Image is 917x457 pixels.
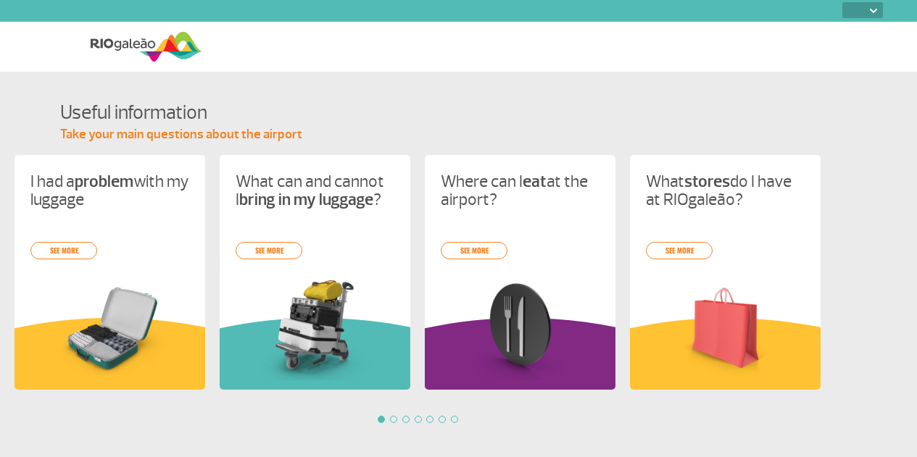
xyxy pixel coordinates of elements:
p: Take your main questions about the airport [60,126,872,143]
p: Where can I at the airport? [441,172,599,209]
img: problema-bagagem.png [30,277,189,380]
img: verdeInformacoesUteis.svg [220,318,410,390]
img: card%20informa%C3%A7%C3%B5es%208.png [441,277,599,380]
p: I had a with my luggage [30,172,189,209]
strong: eat [523,171,547,192]
a: see more [646,242,713,259]
strong: bring in my luggage [239,189,373,210]
img: card%20informa%C3%A7%C3%B5es%206.png [646,277,805,380]
a: see more [441,242,507,259]
img: amareloInformacoesUteis.svg [630,318,821,390]
img: amareloInformacoesUteis.svg [14,318,205,390]
strong: problem [75,171,133,192]
p: What can and cannot I ? [236,172,394,209]
p: What do I have at RIOgaleão? [646,172,805,209]
h4: Useful information [60,99,872,126]
strong: stores [684,171,730,192]
img: card%20informa%C3%A7%C3%B5es%201.png [236,277,394,380]
img: roxoInformacoesUteis.svg [425,318,615,390]
a: see more [30,242,97,259]
a: see more [236,242,302,259]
